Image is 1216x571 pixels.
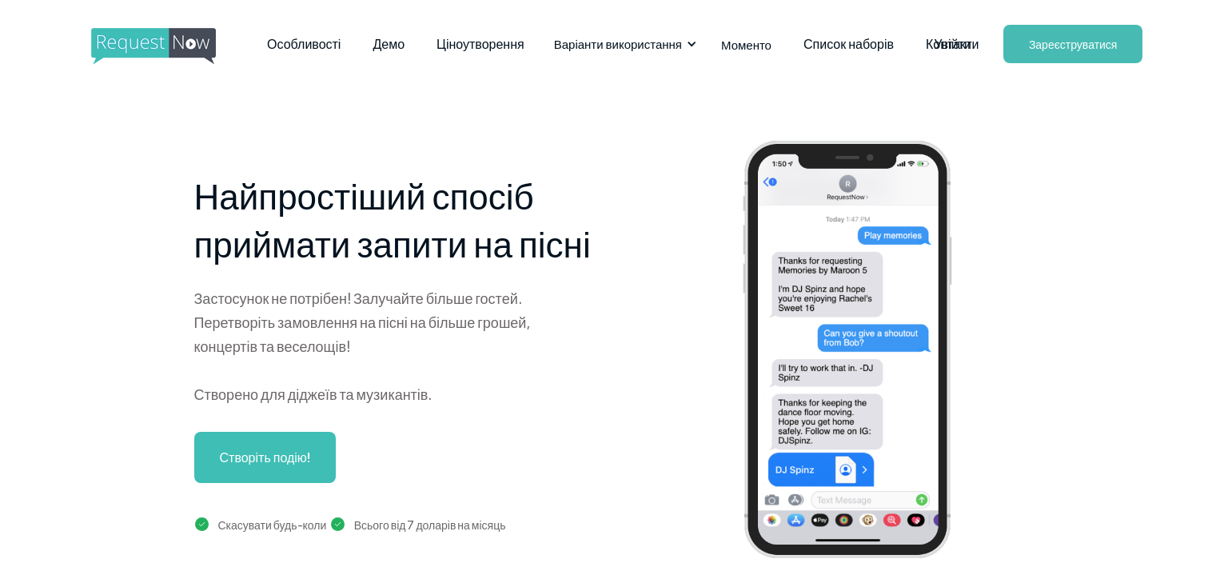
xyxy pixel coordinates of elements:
font: Особливості [267,35,341,52]
font: Увійти [934,35,971,52]
font: Застосунок не потрібен! Залучайте більше гостей. Перетворіть замовлення на пісні на більше грошей... [194,289,532,355]
font: Варіанти використання [554,36,682,51]
a: Моменто [705,21,787,68]
a: Список наборів [787,19,910,69]
font: Моменто [721,37,771,52]
font: Найпростіший спосіб приймати запити на пісні [194,172,591,266]
a: Створіть подію! [194,432,336,483]
img: зелена галочка [195,517,209,531]
font: Ціноутворення [437,35,524,52]
font: Скасувати будь-коли [218,517,327,532]
a: Ціноутворення [421,19,540,69]
img: логотип requestnow [91,28,245,65]
a: Демо [357,19,421,69]
div: Варіанти використання [544,19,701,69]
font: Всього від 7 доларів на місяць [354,517,506,532]
font: Створіть подію! [220,449,310,465]
a: Увійти [918,16,987,72]
font: Список наборів [803,35,894,52]
font: Демо [373,35,405,52]
img: зелена галочка [331,517,345,531]
font: Зареєструватися [1029,37,1118,51]
font: Створено для діджеїв та музикантів. [194,385,433,403]
a: Зареєструватися [1003,25,1143,63]
a: Контакти [910,19,995,69]
a: дім [91,28,211,60]
a: Особливості [251,19,357,69]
